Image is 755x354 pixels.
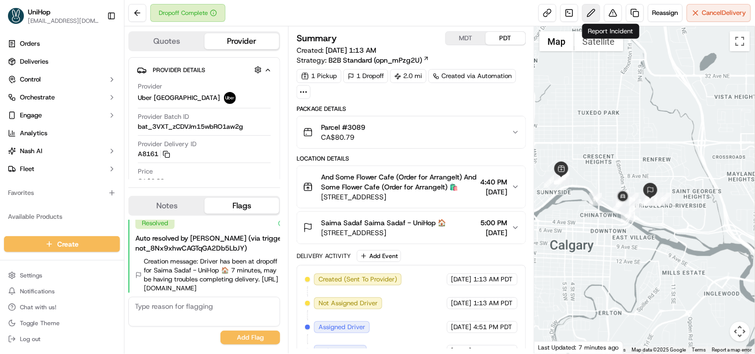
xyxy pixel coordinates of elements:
span: Knowledge Base [20,222,76,232]
span: [DATE] [481,228,508,238]
button: Toggle fullscreen view [730,31,750,51]
span: B2B Standard (opn_mPzg2U) [328,55,422,65]
button: CA$6.80 [138,177,225,186]
img: Nash [10,10,30,30]
button: Provider Details [137,62,272,78]
button: Add Event [357,250,401,262]
span: Nash AI [20,147,42,156]
a: Created via Automation [429,69,516,83]
button: Chat with us! [4,300,120,314]
div: Auto resolved by [PERSON_NAME] (via trigger not_8Nx9xhwCAGTqGA2Db5LbJY) [135,233,285,253]
span: [EMAIL_ADDRESS][DOMAIN_NAME] [28,17,99,25]
button: And Some Flower Cafe (Order for ArrangeIt) And Some Flower Cafe (Order for ArrangeIt) 🛍️[STREET_A... [297,166,525,208]
div: Location Details [297,155,526,163]
div: We're available if you need us! [45,105,137,113]
button: Flags [205,198,280,214]
button: Notifications [4,284,120,298]
span: Log out [20,335,40,343]
span: Analytics [20,129,47,138]
span: [DATE] [481,187,508,197]
button: Notes [129,198,205,214]
button: Control [4,72,120,88]
span: Notifications [20,287,55,295]
span: Create [57,239,79,249]
div: 10 [554,172,567,184]
span: Deliveries [20,57,48,66]
img: 1736555255976-a54dd68f-1ca7-489b-9aae-adbdc363a1c4 [20,155,28,163]
a: Report a map error [712,347,752,353]
span: • [83,181,86,189]
span: Provider Details [153,66,205,74]
a: 💻API Documentation [80,218,164,236]
button: Toggle Theme [4,316,120,330]
a: Orders [4,36,120,52]
button: MDT [446,32,486,45]
span: Chat with us! [20,303,56,311]
div: Past conversations [10,129,67,137]
div: 22 [657,193,670,206]
span: Cancel Delivery [702,8,747,17]
div: 1 Pickup [297,69,341,83]
span: Assigned Driver [319,323,365,332]
button: Dropoff Complete [150,4,225,22]
button: Provider [205,33,280,49]
button: Saima Sadaf Saima Sadaf - UniHop 🏠[STREET_ADDRESS]5:00 PM[DATE] [297,212,525,244]
div: Delivery Activity [297,252,351,260]
button: CancelDelivery [687,4,751,22]
span: 5:00 PM [481,218,508,228]
div: 15 [629,199,642,212]
img: Brigitte Vinadas [10,172,26,187]
div: 1 Dropoff [343,69,388,83]
span: Price [138,167,153,176]
a: Deliveries [4,54,120,70]
button: Show satellite imagery [574,31,624,51]
span: Toggle Theme [20,319,60,327]
span: • [83,154,86,162]
span: bat_3VXT_zCDVJm15wbRO1aw2g [138,122,243,131]
span: CA$80.79 [321,132,365,142]
button: Map camera controls [730,322,750,342]
div: Package Details [297,105,526,113]
span: [DATE] [451,299,472,308]
span: [DATE] [88,181,108,189]
button: PDT [486,32,526,45]
div: 24 [626,193,639,206]
span: Created: [297,45,376,55]
div: Last Updated: 7 minutes ago [535,341,624,354]
button: Reassign [648,4,683,22]
input: Got a question? Start typing here... [26,64,179,75]
a: Terms (opens in new tab) [692,347,706,353]
span: And Some Flower Cafe (Order for ArrangeIt) And Some Flower Cafe (Order for ArrangeIt) 🛍️ [321,172,476,192]
a: Open this area in Google Maps (opens a new window) [537,341,570,354]
span: Engage [20,111,42,120]
span: API Documentation [94,222,160,232]
a: B2B Standard (opn_mPzg2U) [328,55,430,65]
button: Add Flag [220,331,280,345]
h3: Summary [297,34,337,43]
span: 4:51 PM PDT [474,323,513,332]
button: Log out [4,332,120,346]
span: Map data ©2025 Google [632,347,686,353]
span: Reassign [652,8,678,17]
button: Nash AI [4,143,120,159]
div: 12 [557,172,570,184]
span: Provider Delivery ID [138,140,197,149]
span: UniHop [28,7,50,17]
button: Engage [4,107,120,123]
a: Powered byPylon [70,246,120,254]
p: Welcome 👋 [10,40,181,56]
span: Fleet [20,165,34,174]
span: Created (Sent To Provider) [319,275,397,284]
button: Quotes [129,33,205,49]
button: Orchestrate [4,89,120,105]
button: A8161 [138,150,170,159]
span: Saima Sadaf Saima Sadaf - UniHop 🏠 [321,218,446,228]
span: 1:13 AM PDT [474,299,513,308]
button: Start new chat [169,98,181,110]
span: [DATE] [451,323,472,332]
a: Analytics [4,125,120,141]
button: Show street map [539,31,574,51]
button: Settings [4,268,120,282]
